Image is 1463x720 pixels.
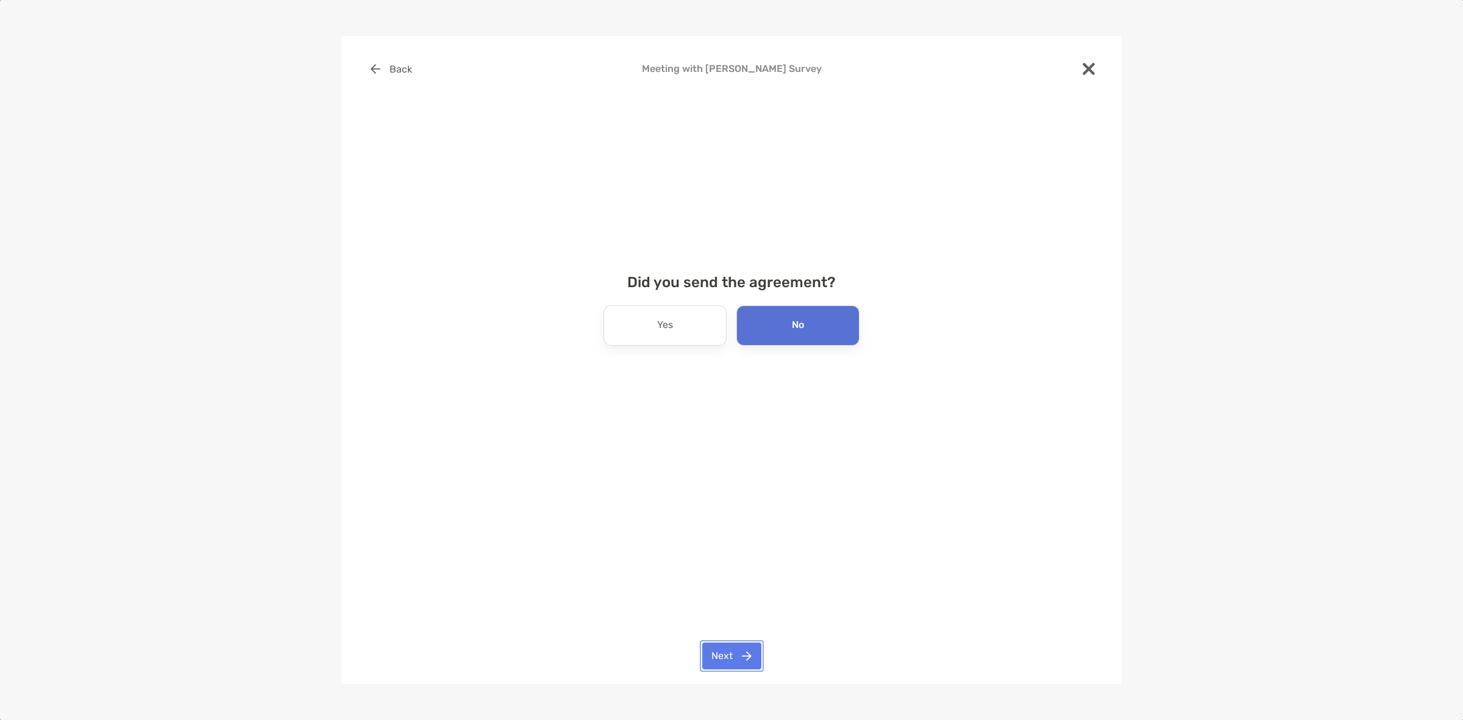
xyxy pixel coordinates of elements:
h4: Meeting with [PERSON_NAME] Survey [361,63,1102,74]
h4: Did you send the agreement? [361,274,1102,291]
p: No [792,316,804,335]
button: Back [361,55,421,82]
img: close modal [1083,63,1095,75]
img: button icon [371,64,380,74]
p: Yes [657,316,673,335]
button: Next [702,643,761,669]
